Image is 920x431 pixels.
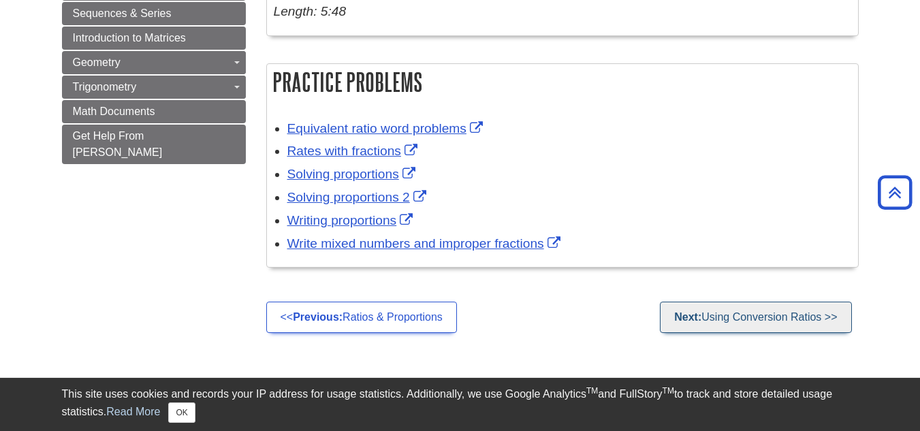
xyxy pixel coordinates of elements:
[73,7,172,19] span: Sequences & Series
[660,302,851,333] a: Next:Using Conversion Ratios >>
[287,213,417,227] a: Link opens in new window
[266,302,457,333] a: <<Previous:Ratios & Proportions
[73,106,155,117] span: Math Documents
[674,311,701,323] strong: Next:
[663,386,674,396] sup: TM
[62,2,246,25] a: Sequences & Series
[62,125,246,164] a: Get Help From [PERSON_NAME]
[586,386,598,396] sup: TM
[73,130,163,158] span: Get Help From [PERSON_NAME]
[62,100,246,123] a: Math Documents
[287,190,430,204] a: Link opens in new window
[287,121,486,135] a: Link opens in new window
[62,51,246,74] a: Geometry
[73,32,186,44] span: Introduction to Matrices
[62,76,246,99] a: Trigonometry
[873,183,917,202] a: Back to Top
[168,402,195,423] button: Close
[287,236,564,251] a: Link opens in new window
[62,386,859,423] div: This site uses cookies and records your IP address for usage statistics. Additionally, we use Goo...
[274,4,347,18] em: Length: 5:48
[293,311,343,323] strong: Previous:
[73,81,137,93] span: Trigonometry
[73,57,121,68] span: Geometry
[287,144,421,158] a: Link opens in new window
[287,167,419,181] a: Link opens in new window
[62,27,246,50] a: Introduction to Matrices
[267,64,858,100] h2: Practice Problems
[106,406,160,417] a: Read More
